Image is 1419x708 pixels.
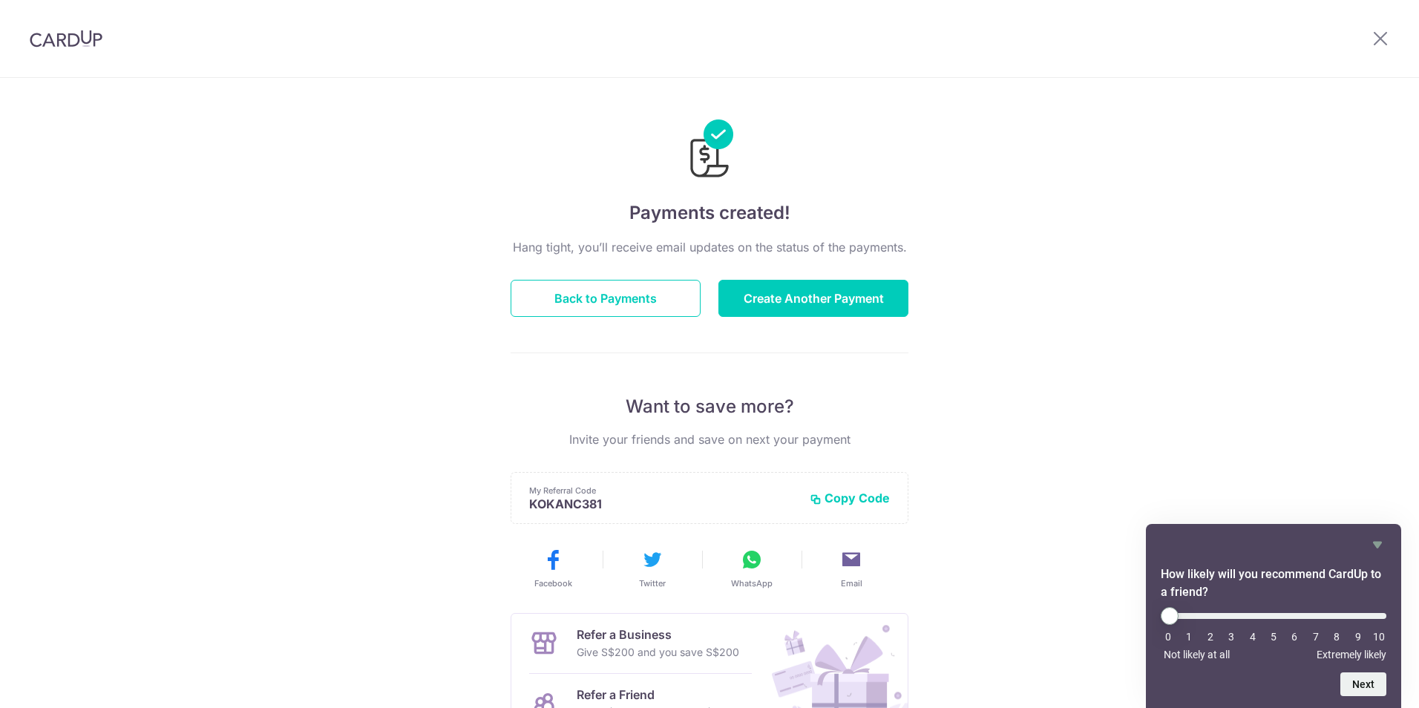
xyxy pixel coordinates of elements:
img: CardUp [30,30,102,47]
li: 5 [1266,631,1281,643]
h2: How likely will you recommend CardUp to a friend? Select an option from 0 to 10, with 0 being Not... [1161,566,1386,601]
li: 0 [1161,631,1176,643]
p: Want to save more? [511,395,908,419]
li: 9 [1351,631,1366,643]
span: Email [841,577,862,589]
button: Back to Payments [511,280,701,317]
li: 2 [1203,631,1218,643]
img: Payments [686,119,733,182]
span: WhatsApp [731,577,773,589]
li: 1 [1182,631,1196,643]
p: Give S$200 and you save S$200 [577,643,739,661]
button: Twitter [609,548,696,589]
div: How likely will you recommend CardUp to a friend? Select an option from 0 to 10, with 0 being Not... [1161,536,1386,696]
li: 6 [1287,631,1302,643]
button: Email [807,548,895,589]
span: Not likely at all [1164,649,1230,661]
button: Copy Code [810,491,890,505]
h4: Payments created! [511,200,908,226]
li: 10 [1372,631,1386,643]
p: KOKANC381 [529,496,798,511]
span: Twitter [639,577,666,589]
p: Hang tight, you’ll receive email updates on the status of the payments. [511,238,908,256]
button: Create Another Payment [718,280,908,317]
button: Facebook [509,548,597,589]
li: 8 [1329,631,1344,643]
div: How likely will you recommend CardUp to a friend? Select an option from 0 to 10, with 0 being Not... [1161,607,1386,661]
p: Refer a Friend [577,686,726,704]
p: Invite your friends and save on next your payment [511,430,908,448]
p: Refer a Business [577,626,739,643]
p: My Referral Code [529,485,798,496]
span: Facebook [534,577,572,589]
button: Next question [1340,672,1386,696]
button: Hide survey [1369,536,1386,554]
li: 4 [1245,631,1260,643]
li: 7 [1308,631,1323,643]
button: WhatsApp [708,548,796,589]
span: Extremely likely [1317,649,1386,661]
li: 3 [1224,631,1239,643]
